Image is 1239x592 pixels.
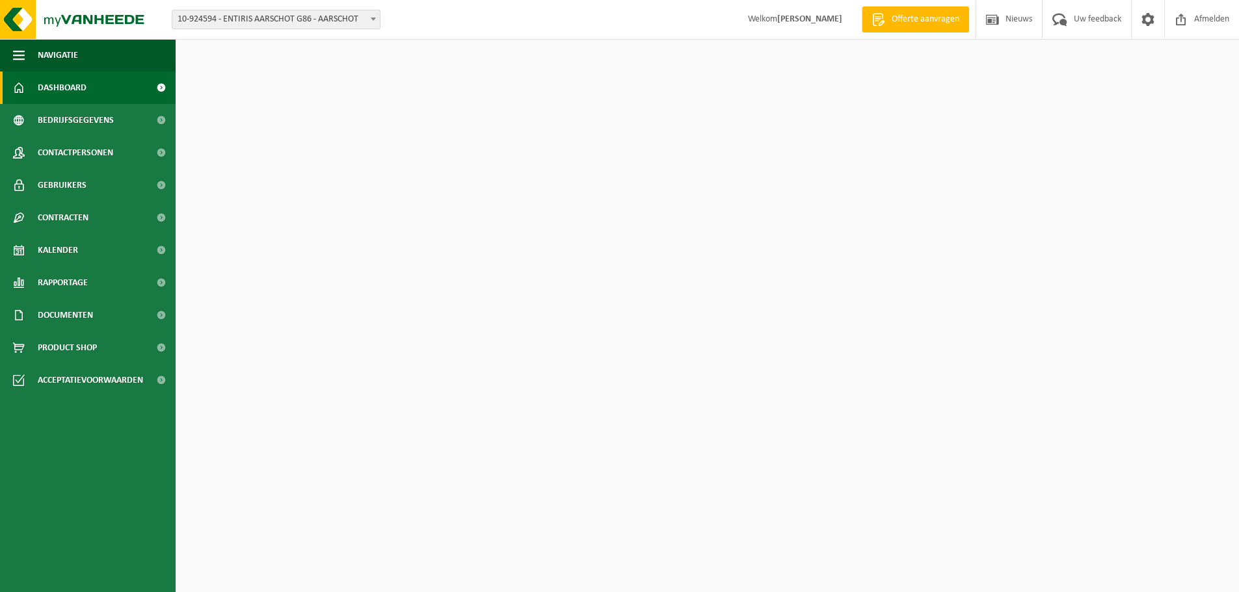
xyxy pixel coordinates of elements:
span: Offerte aanvragen [888,13,963,26]
span: Gebruikers [38,169,87,201]
span: Bedrijfsgegevens [38,104,114,136]
span: Dashboard [38,71,87,104]
span: Acceptatievoorwaarden [38,364,143,396]
span: Kalender [38,234,78,266]
span: Product Shop [38,331,97,364]
span: Navigatie [38,39,78,71]
span: 10-924594 - ENTIRIS AARSCHOT G86 - AARSCHOT [172,10,380,29]
a: Offerte aanvragen [862,6,969,32]
span: Contracten [38,201,88,234]
span: Documenten [38,299,93,331]
span: Rapportage [38,266,88,299]
span: Contactpersonen [38,136,113,169]
strong: [PERSON_NAME] [777,14,842,24]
